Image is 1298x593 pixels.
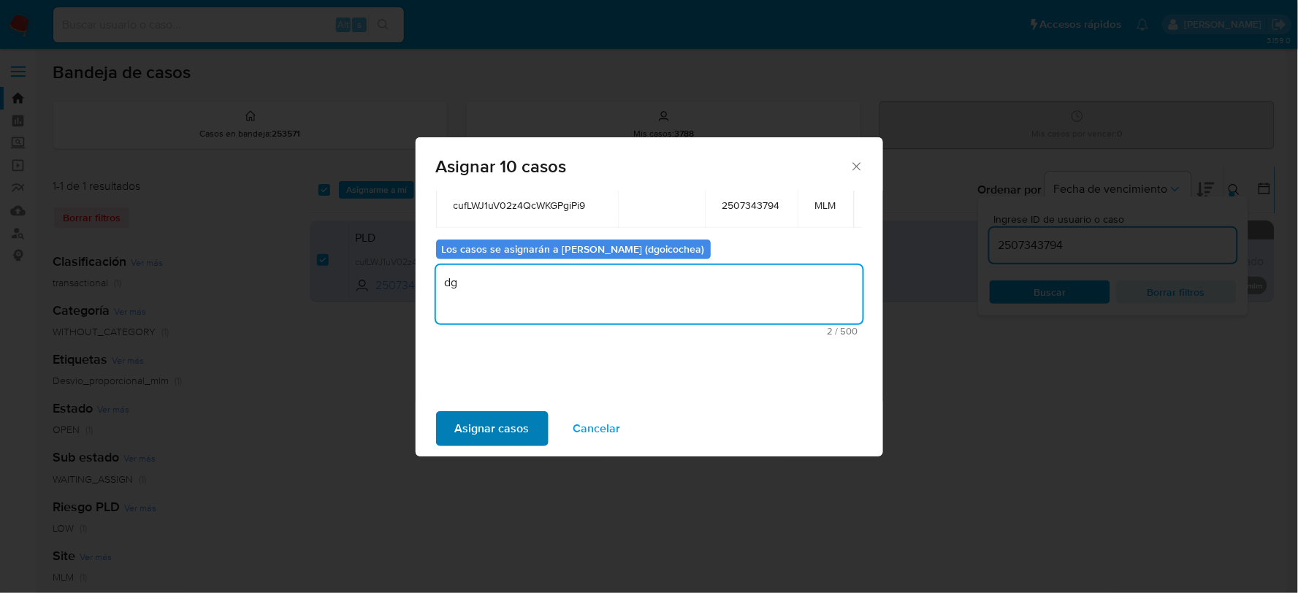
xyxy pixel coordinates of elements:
span: 2507343794 [722,199,780,212]
span: Asignar casos [455,413,530,445]
span: Máximo 500 caracteres [440,326,858,336]
textarea: dg [436,265,863,324]
button: Cerrar ventana [850,159,863,172]
span: MLM [815,199,836,212]
div: assign-modal [416,137,883,456]
button: Cancelar [554,411,640,446]
button: Asignar casos [436,411,549,446]
span: Asignar 10 casos [436,158,850,175]
span: Cancelar [573,413,621,445]
span: cufLWJ1uV02z4QcWKGPgiPi9 [454,199,600,212]
b: Los casos se asignarán a [PERSON_NAME] (dgoicochea) [442,242,705,256]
